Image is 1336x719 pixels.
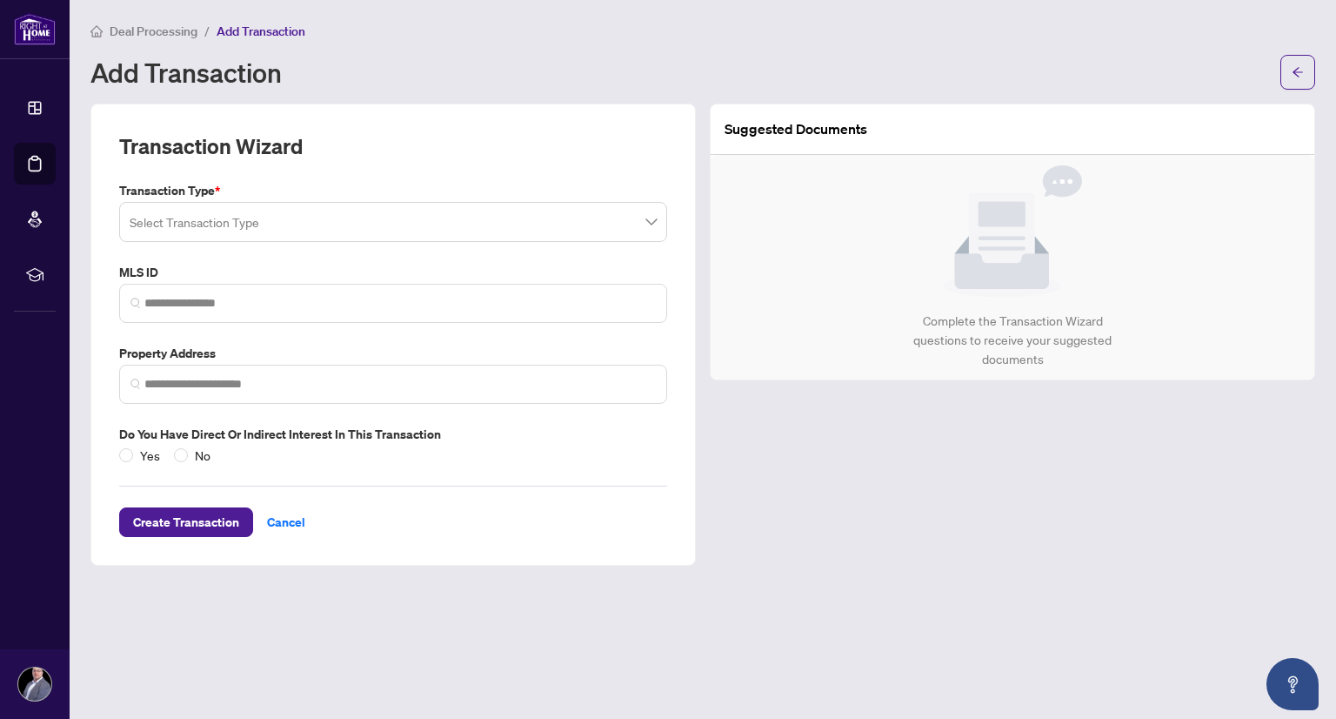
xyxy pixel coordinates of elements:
[90,58,282,86] h1: Add Transaction
[133,446,167,465] span: Yes
[204,21,210,41] li: /
[943,165,1082,298] img: Null State Icon
[130,298,141,308] img: search_icon
[725,118,867,140] article: Suggested Documents
[217,24,305,39] span: Add Transaction
[119,425,667,444] label: Do you have direct or indirect interest in this transaction
[1266,658,1319,710] button: Open asap
[267,508,305,536] span: Cancel
[14,13,56,45] img: logo
[133,508,239,536] span: Create Transaction
[119,507,253,537] button: Create Transaction
[119,132,303,160] h2: Transaction Wizard
[1292,66,1304,78] span: arrow-left
[119,344,667,363] label: Property Address
[130,379,141,389] img: search_icon
[119,181,667,200] label: Transaction Type
[119,263,667,282] label: MLS ID
[188,446,217,465] span: No
[90,25,103,37] span: home
[110,24,197,39] span: Deal Processing
[253,507,319,537] button: Cancel
[18,668,51,701] img: Profile Icon
[895,312,1131,369] div: Complete the Transaction Wizard questions to receive your suggested documents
